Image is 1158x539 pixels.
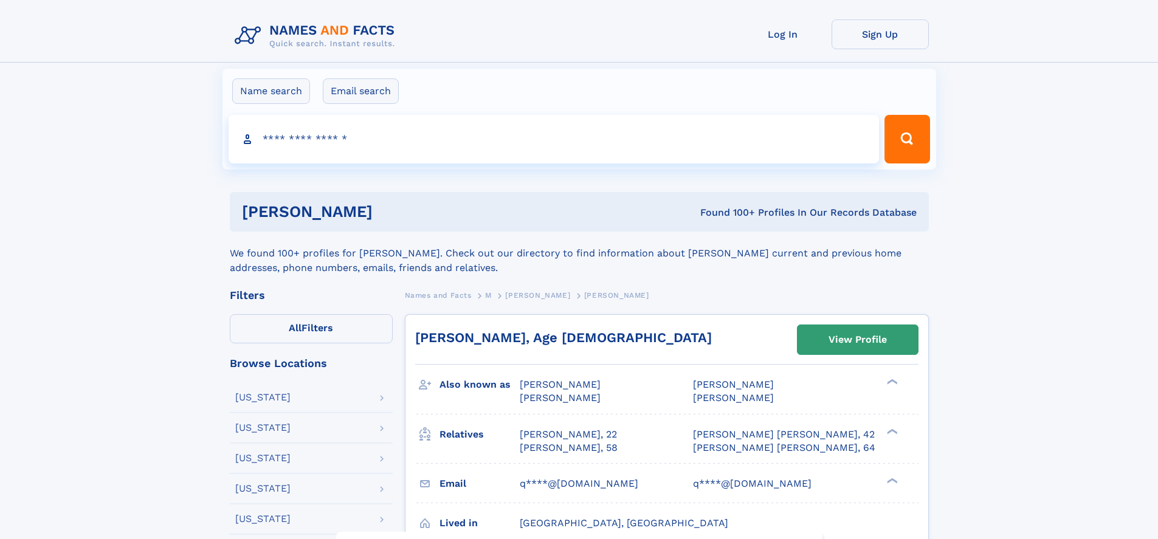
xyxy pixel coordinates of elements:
div: [US_STATE] [235,514,291,524]
a: [PERSON_NAME] [505,287,570,303]
div: [US_STATE] [235,423,291,433]
span: [PERSON_NAME] [520,392,601,403]
span: [PERSON_NAME] [693,392,774,403]
a: View Profile [798,325,918,354]
div: Found 100+ Profiles In Our Records Database [536,206,917,219]
img: Logo Names and Facts [230,19,405,52]
div: We found 100+ profiles for [PERSON_NAME]. Check out our directory to find information about [PERS... [230,232,929,275]
a: [PERSON_NAME], Age [DEMOGRAPHIC_DATA] [415,330,712,345]
div: Browse Locations [230,358,393,369]
a: M [485,287,492,303]
div: ❯ [884,476,898,484]
input: search input [229,115,880,163]
a: [PERSON_NAME] [PERSON_NAME], 64 [693,441,875,455]
div: [US_STATE] [235,393,291,402]
h3: Relatives [439,424,520,445]
span: [PERSON_NAME] [505,291,570,300]
a: [PERSON_NAME], 58 [520,441,618,455]
span: M [485,291,492,300]
div: [US_STATE] [235,484,291,493]
h1: [PERSON_NAME] [242,204,537,219]
label: Email search [323,78,399,104]
div: Filters [230,290,393,301]
a: [PERSON_NAME] [PERSON_NAME], 42 [693,428,875,441]
div: ❯ [884,378,898,386]
span: [GEOGRAPHIC_DATA], [GEOGRAPHIC_DATA] [520,517,728,529]
a: Log In [734,19,832,49]
h3: Email [439,473,520,494]
a: [PERSON_NAME], 22 [520,428,617,441]
span: All [289,322,302,334]
a: Names and Facts [405,287,472,303]
h3: Also known as [439,374,520,395]
label: Filters [230,314,393,343]
div: View Profile [829,326,887,354]
button: Search Button [884,115,929,163]
h3: Lived in [439,513,520,534]
span: [PERSON_NAME] [693,379,774,390]
span: [PERSON_NAME] [584,291,649,300]
label: Name search [232,78,310,104]
a: Sign Up [832,19,929,49]
div: [US_STATE] [235,453,291,463]
span: [PERSON_NAME] [520,379,601,390]
div: ❯ [884,427,898,435]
